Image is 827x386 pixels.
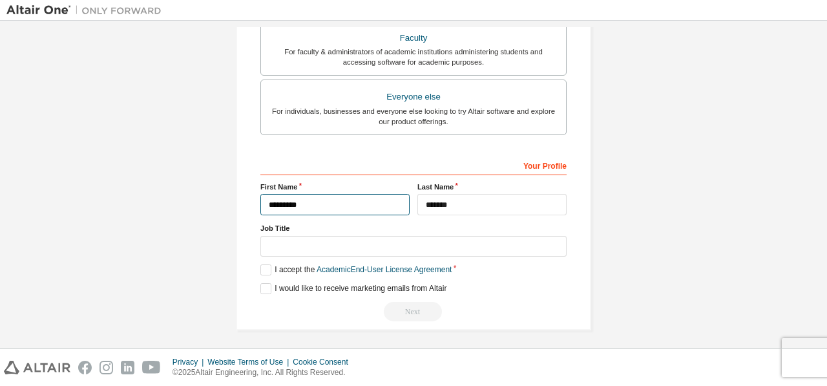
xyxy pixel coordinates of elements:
label: Last Name [417,182,567,192]
div: Read and acccept EULA to continue [260,302,567,321]
div: For faculty & administrators of academic institutions administering students and accessing softwa... [269,47,558,67]
img: facebook.svg [78,361,92,374]
p: © 2025 Altair Engineering, Inc. All Rights Reserved. [173,367,356,378]
img: linkedin.svg [121,361,134,374]
div: Website Terms of Use [207,357,293,367]
div: Your Profile [260,155,567,175]
div: Cookie Consent [293,357,355,367]
label: Job Title [260,223,567,233]
div: Privacy [173,357,207,367]
div: Everyone else [269,88,558,106]
label: I accept the [260,264,452,275]
img: youtube.svg [142,361,161,374]
div: For individuals, businesses and everyone else looking to try Altair software and explore our prod... [269,106,558,127]
label: I would like to receive marketing emails from Altair [260,283,446,294]
div: Faculty [269,29,558,47]
img: altair_logo.svg [4,361,70,374]
label: First Name [260,182,410,192]
a: Academic End-User License Agreement [317,265,452,274]
img: Altair One [6,4,168,17]
img: instagram.svg [99,361,113,374]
